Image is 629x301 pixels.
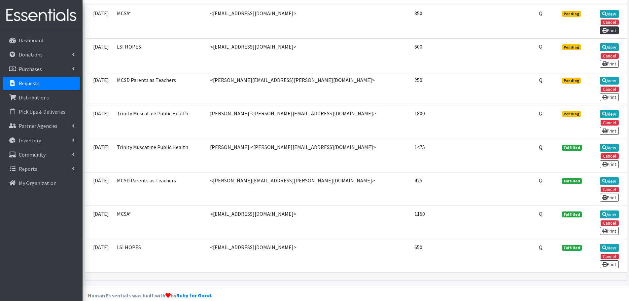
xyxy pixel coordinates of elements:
[539,144,542,150] abbr: Quantity
[539,110,542,117] abbr: Quantity
[3,77,80,90] a: Requests
[85,239,113,273] td: [DATE]
[410,139,494,172] td: 1475
[539,43,542,50] abbr: Quantity
[3,162,80,175] a: Reports
[3,62,80,76] a: Purchases
[113,72,206,105] td: MCSD Parents as Teachers
[601,153,619,159] button: Cancel
[410,38,494,72] td: 600
[206,105,411,139] td: [PERSON_NAME] <[PERSON_NAME][EMAIL_ADDRESS][DOMAIN_NAME]>
[601,220,619,226] button: Cancel
[206,38,411,72] td: <[EMAIL_ADDRESS][DOMAIN_NAME]>
[600,93,619,101] a: Print
[562,178,582,184] span: Fulfilled
[600,43,619,51] a: View
[562,145,582,151] span: Fulfilled
[410,239,494,273] td: 650
[85,206,113,239] td: [DATE]
[600,210,619,218] a: View
[19,180,56,186] p: My Organization
[562,11,581,17] span: Pending
[19,123,57,129] p: Partner Agencies
[206,206,411,239] td: <[EMAIL_ADDRESS][DOMAIN_NAME]>
[601,53,619,59] button: Cancel
[113,139,206,172] td: Trinity Muscatine Public Health
[113,38,206,72] td: LSI HOPES
[19,37,43,44] p: Dashboard
[85,172,113,206] td: [DATE]
[3,4,80,26] img: HumanEssentials
[3,34,80,47] a: Dashboard
[539,177,542,184] abbr: Quantity
[562,78,581,84] span: Pending
[600,194,619,202] a: Print
[3,91,80,104] a: Distributions
[600,127,619,135] a: Print
[600,244,619,252] a: View
[562,111,581,117] span: Pending
[19,94,49,101] p: Distributions
[3,176,80,190] a: My Organization
[410,5,494,39] td: 850
[601,120,619,126] button: Cancel
[539,210,542,217] abbr: Quantity
[176,292,211,299] a: Ruby for Good
[3,134,80,147] a: Inventory
[600,160,619,168] a: Print
[600,144,619,152] a: View
[410,206,494,239] td: 1150
[113,206,206,239] td: MCSA*
[539,77,542,83] abbr: Quantity
[3,119,80,132] a: Partner Agencies
[3,48,80,61] a: Donations
[206,139,411,172] td: [PERSON_NAME] <[PERSON_NAME][EMAIL_ADDRESS][DOMAIN_NAME]>
[85,5,113,39] td: [DATE]
[601,187,619,192] button: Cancel
[600,60,619,68] a: Print
[410,72,494,105] td: 250
[19,166,37,172] p: Reports
[3,105,80,118] a: Pick Ups & Deliveries
[85,105,113,139] td: [DATE]
[113,239,206,273] td: LSI HOPES
[113,105,206,139] td: Trinity Muscatine Public Health
[600,77,619,85] a: View
[19,151,46,158] p: Community
[600,260,619,268] a: Print
[562,245,582,251] span: Fulfilled
[85,139,113,172] td: [DATE]
[601,87,619,92] button: Cancel
[600,10,619,18] a: View
[206,239,411,273] td: <[EMAIL_ADDRESS][DOMAIN_NAME]>
[88,292,212,299] strong: Human Essentials was built with by .
[19,137,41,144] p: Inventory
[113,172,206,206] td: MCSD Parents as Teachers
[19,51,43,58] p: Donations
[539,10,542,17] abbr: Quantity
[600,26,619,34] a: Print
[562,211,582,217] span: Fulfilled
[19,66,42,72] p: Purchases
[85,72,113,105] td: [DATE]
[601,254,619,259] button: Cancel
[562,44,581,50] span: Pending
[601,19,619,25] button: Cancel
[600,227,619,235] a: Print
[410,105,494,139] td: 1800
[19,80,40,87] p: Requests
[19,108,65,115] p: Pick Ups & Deliveries
[600,177,619,185] a: View
[3,148,80,161] a: Community
[206,72,411,105] td: <[PERSON_NAME][EMAIL_ADDRESS][PERSON_NAME][DOMAIN_NAME]>
[600,110,619,118] a: View
[410,172,494,206] td: 425
[85,38,113,72] td: [DATE]
[539,244,542,250] abbr: Quantity
[206,5,411,39] td: <[EMAIL_ADDRESS][DOMAIN_NAME]>
[206,172,411,206] td: <[PERSON_NAME][EMAIL_ADDRESS][PERSON_NAME][DOMAIN_NAME]>
[113,5,206,39] td: MCSA*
